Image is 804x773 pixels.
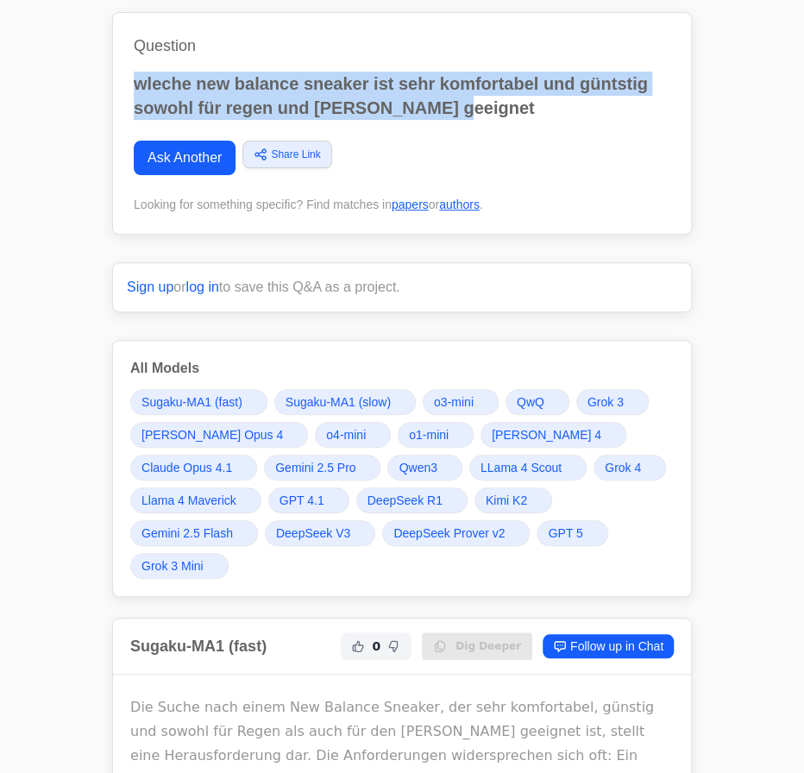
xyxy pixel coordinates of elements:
[384,636,405,657] button: Not Helpful
[130,358,674,379] h3: All Models
[130,389,267,415] a: Sugaku-MA1 (fast)
[130,634,267,658] h2: Sugaku-MA1 (fast)
[387,455,462,481] a: Qwen3
[127,277,677,298] p: or to save this Q&A as a project.
[356,487,468,513] a: DeepSeek R1
[315,422,391,448] a: o4-mini
[392,198,429,211] a: papers
[492,426,601,443] span: [PERSON_NAME] 4
[141,525,233,542] span: Gemini 2.5 Flash
[348,636,368,657] button: Helpful
[481,459,562,476] span: LLama 4 Scout
[134,196,670,213] div: Looking for something specific? Find matches in or .
[141,459,232,476] span: Claude Opus 4.1
[382,520,530,546] a: DeepSeek Prover v2
[265,520,375,546] a: DeepSeek V3
[474,487,552,513] a: Kimi K2
[537,520,607,546] a: GPT 5
[576,389,649,415] a: Grok 3
[393,525,505,542] span: DeepSeek Prover v2
[130,422,308,448] a: [PERSON_NAME] Opus 4
[130,487,261,513] a: Llama 4 Maverick
[130,553,229,579] a: Grok 3 Mini
[276,525,350,542] span: DeepSeek V3
[268,487,349,513] a: GPT 4.1
[481,422,626,448] a: [PERSON_NAME] 4
[434,393,474,411] span: o3-mini
[274,389,416,415] a: Sugaku-MA1 (slow)
[506,389,569,415] a: QwQ
[469,455,587,481] a: LLama 4 Scout
[286,393,391,411] span: Sugaku-MA1 (slow)
[605,459,641,476] span: Grok 4
[439,198,480,211] a: authors
[372,638,380,655] span: 0
[326,426,366,443] span: o4-mini
[134,34,670,58] h1: Question
[186,280,219,294] a: log in
[141,426,283,443] span: [PERSON_NAME] Opus 4
[134,141,236,175] a: Ask Another
[130,455,257,481] a: Claude Opus 4.1
[141,492,236,509] span: Llama 4 Maverick
[423,389,499,415] a: o3-mini
[141,393,242,411] span: Sugaku-MA1 (fast)
[127,280,173,294] a: Sign up
[543,634,674,658] a: Follow up in Chat
[517,393,544,411] span: QwQ
[399,459,437,476] span: Qwen3
[275,459,355,476] span: Gemini 2.5 Pro
[594,455,666,481] a: Grok 4
[398,422,474,448] a: o1-mini
[486,492,527,509] span: Kimi K2
[141,557,204,575] span: Grok 3 Mini
[134,72,670,120] p: wleche new balance sneaker ist sehr komfortabel und güntstig sowohl für regen und [PERSON_NAME] g...
[409,426,449,443] span: o1-mini
[280,492,324,509] span: GPT 4.1
[548,525,582,542] span: GPT 5
[264,455,380,481] a: Gemini 2.5 Pro
[367,492,443,509] span: DeepSeek R1
[587,393,624,411] span: Grok 3
[130,520,258,546] a: Gemini 2.5 Flash
[271,147,320,162] span: Share Link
